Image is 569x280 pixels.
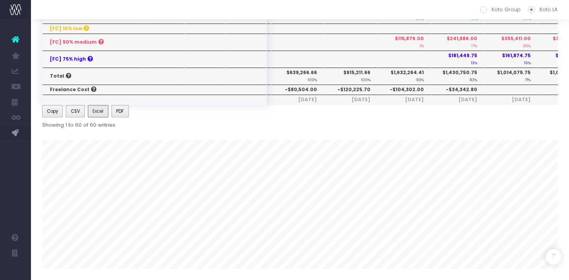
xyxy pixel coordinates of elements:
span: [DATE] [385,96,424,103]
small: 100% [361,76,370,82]
img: images/default_profile_image.png [10,265,21,276]
label: Koto Group [480,6,521,14]
th: -$120,225.70 [324,85,378,95]
th: $115,879.00 [378,34,431,51]
span: [DATE] [278,96,317,103]
th: -$80,504.00 [271,85,324,95]
th: $1,632,264.41 [378,68,431,85]
th: $639,266.66 [271,68,324,85]
th: -$34,342.80 [431,85,485,95]
button: PDF [111,105,129,117]
label: Koto LA [528,6,557,14]
th: [FC] 50% medium [43,34,144,51]
th: $1,430,750.75 [431,68,485,85]
button: Excel [88,105,108,117]
span: PDF [116,108,124,115]
th: Total [43,68,144,85]
span: Copy [47,108,58,115]
span: [DATE] [332,96,370,103]
small: 71% [525,76,531,82]
small: 93% [416,76,424,82]
div: Showing 1 to 60 of 60 entries [42,119,115,129]
th: $161,874.75 [485,51,538,68]
small: 13% [471,59,477,65]
th: -$104,302.00 [378,85,431,95]
small: 35% [523,42,531,48]
span: [DATE] [492,96,531,103]
span: [DATE] [439,96,477,103]
small: 7% [419,42,424,48]
button: Copy [42,105,63,117]
small: 83% [470,76,477,82]
th: $915,211.66 [324,68,378,85]
span: CSV [71,108,80,115]
th: [FC] 75% high [43,51,144,68]
th: $181,449.75 [431,51,485,68]
th: [FC] 10% low [43,24,144,34]
th: Freelance Cost [43,85,144,95]
small: 16% [524,59,531,65]
small: 100% [308,76,317,82]
button: CSV [66,105,85,117]
th: $355,411.00 [485,34,538,51]
span: Excel [93,108,103,115]
th: $241,986.00 [431,34,485,51]
th: $1,014,075.75 [485,68,538,85]
small: 17% [471,42,477,48]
